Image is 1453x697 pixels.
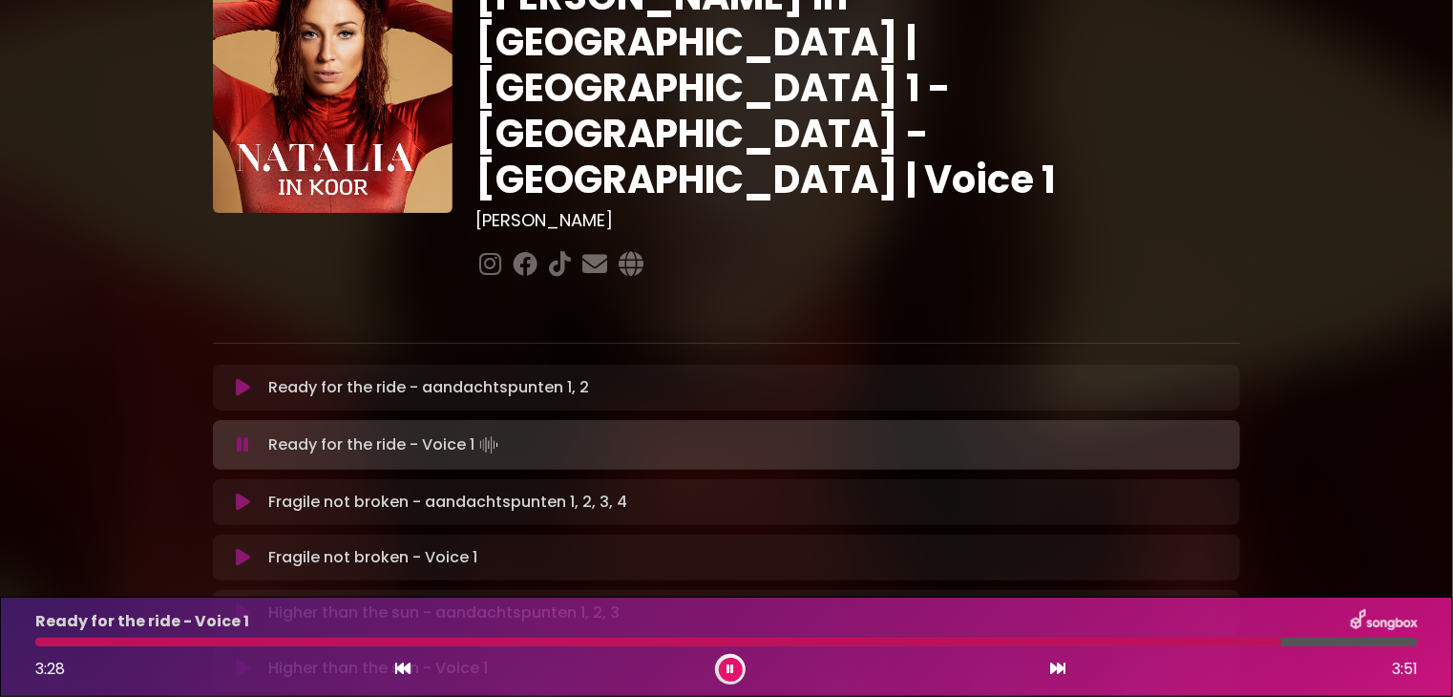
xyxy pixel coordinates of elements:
h3: [PERSON_NAME] [475,210,1240,231]
img: songbox-logo-white.png [1351,609,1418,634]
span: 3:28 [35,658,65,680]
p: Ready for the ride - Voice 1 [269,432,502,458]
img: waveform4.gif [475,432,502,458]
p: Fragile not broken - aandachtspunten 1, 2, 3, 4 [269,491,628,514]
p: Ready for the ride - Voice 1 [35,610,249,633]
span: 3:51 [1392,658,1418,681]
p: Ready for the ride - aandachtspunten 1, 2 [269,376,590,399]
p: Fragile not broken - Voice 1 [269,546,478,569]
